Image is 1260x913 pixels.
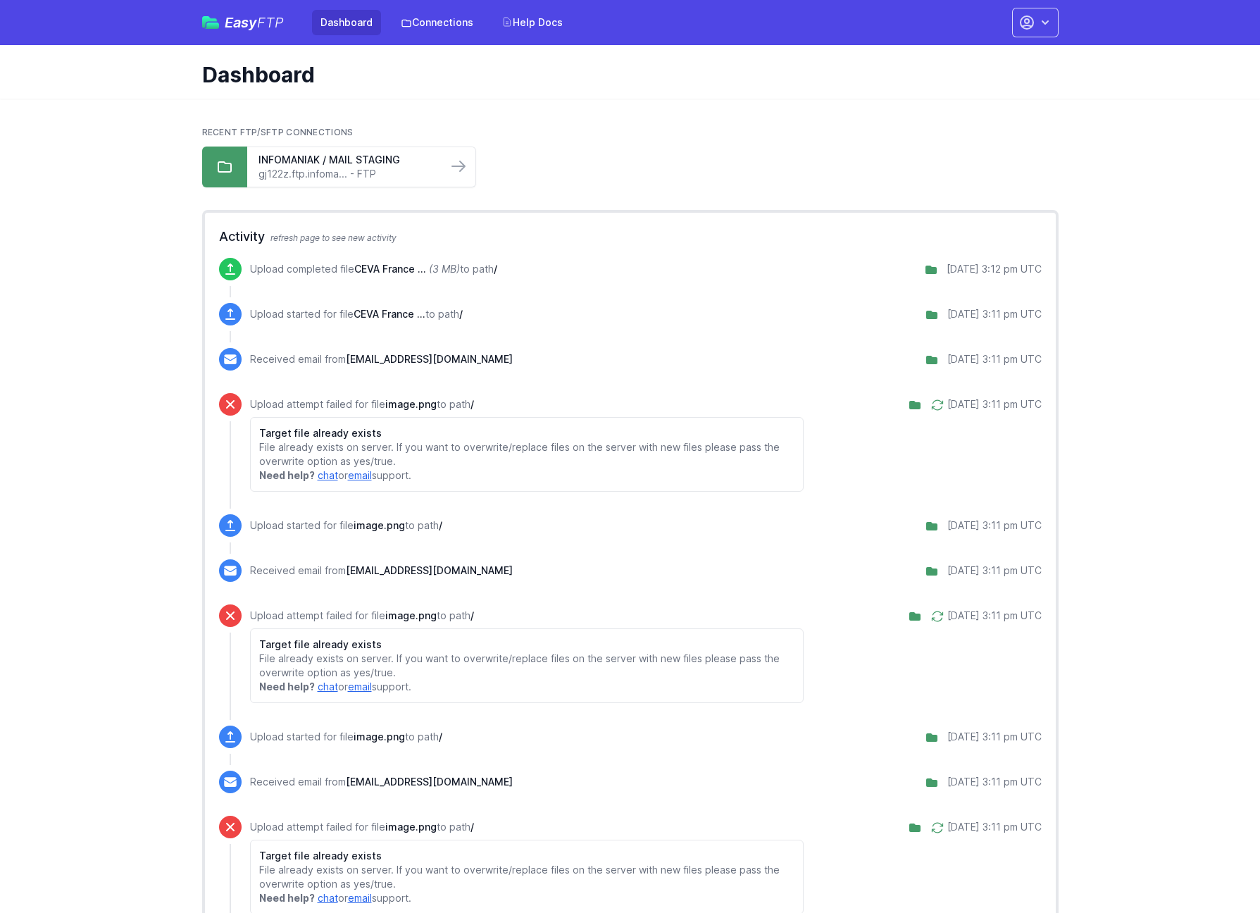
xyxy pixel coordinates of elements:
h1: Dashboard [202,62,1047,87]
div: [DATE] 3:12 pm UTC [947,262,1042,276]
p: Received email from [250,775,513,789]
span: / [470,609,474,621]
span: image.png [385,821,437,833]
div: [DATE] 3:11 pm UTC [947,307,1042,321]
h6: Target file already exists [259,638,795,652]
span: / [494,263,497,275]
span: / [439,731,442,743]
div: [DATE] 3:11 pm UTC [947,730,1042,744]
a: Connections [392,10,482,35]
span: / [470,821,474,833]
a: EasyFTP [202,15,284,30]
a: INFOMANIAK / MAIL STAGING [258,153,436,167]
div: [DATE] 3:11 pm UTC [947,820,1042,834]
span: image.png [354,519,405,531]
img: easyftp_logo.png [202,16,219,29]
div: [DATE] 3:11 pm UTC [947,775,1042,789]
div: [DATE] 3:11 pm UTC [947,397,1042,411]
span: Easy [225,15,284,30]
span: image.png [385,398,437,410]
p: File already exists on server. If you want to overwrite/replace files on the server with new file... [259,440,795,468]
span: [EMAIL_ADDRESS][DOMAIN_NAME] [346,564,513,576]
a: Help Docs [493,10,571,35]
h2: Activity [219,227,1042,247]
div: [DATE] 3:11 pm UTC [947,518,1042,533]
a: email [348,681,372,692]
p: File already exists on server. If you want to overwrite/replace files on the server with new file... [259,652,795,680]
span: / [459,308,463,320]
span: CEVA France Inventory Report Template 1.9 05 Sept 25.xlsm [354,263,426,275]
p: or support. [259,891,795,905]
a: Dashboard [312,10,381,35]
a: chat [318,469,338,481]
p: Upload attempt failed for file to path [250,820,804,834]
p: or support. [259,468,795,483]
span: [EMAIL_ADDRESS][DOMAIN_NAME] [346,776,513,788]
p: Upload attempt failed for file to path [250,397,804,411]
span: image.png [385,609,437,621]
p: Received email from [250,564,513,578]
a: chat [318,892,338,904]
a: chat [318,681,338,692]
span: image.png [354,731,405,743]
p: Received email from [250,352,513,366]
span: refresh page to see new activity [270,232,397,243]
h6: Target file already exists [259,849,795,863]
span: / [470,398,474,410]
span: / [439,519,442,531]
strong: Need help? [259,681,315,692]
p: or support. [259,680,795,694]
div: [DATE] 3:11 pm UTC [947,609,1042,623]
a: gj122z.ftp.infoma... - FTP [258,167,436,181]
p: File already exists on server. If you want to overwrite/replace files on the server with new file... [259,863,795,891]
p: Upload completed file to path [250,262,497,276]
div: [DATE] 3:11 pm UTC [947,352,1042,366]
a: email [348,892,372,904]
a: email [348,469,372,481]
p: Upload started for file to path [250,518,442,533]
p: Upload started for file to path [250,730,442,744]
h6: Target file already exists [259,426,795,440]
p: Upload started for file to path [250,307,463,321]
strong: Need help? [259,892,315,904]
i: (3 MB) [429,263,460,275]
h2: Recent FTP/SFTP Connections [202,127,1059,138]
span: [EMAIL_ADDRESS][DOMAIN_NAME] [346,353,513,365]
p: Upload attempt failed for file to path [250,609,804,623]
strong: Need help? [259,469,315,481]
span: CEVA France Inventory Report Template 1.9 05 Sept 25.xlsm [354,308,425,320]
span: FTP [257,14,284,31]
div: [DATE] 3:11 pm UTC [947,564,1042,578]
